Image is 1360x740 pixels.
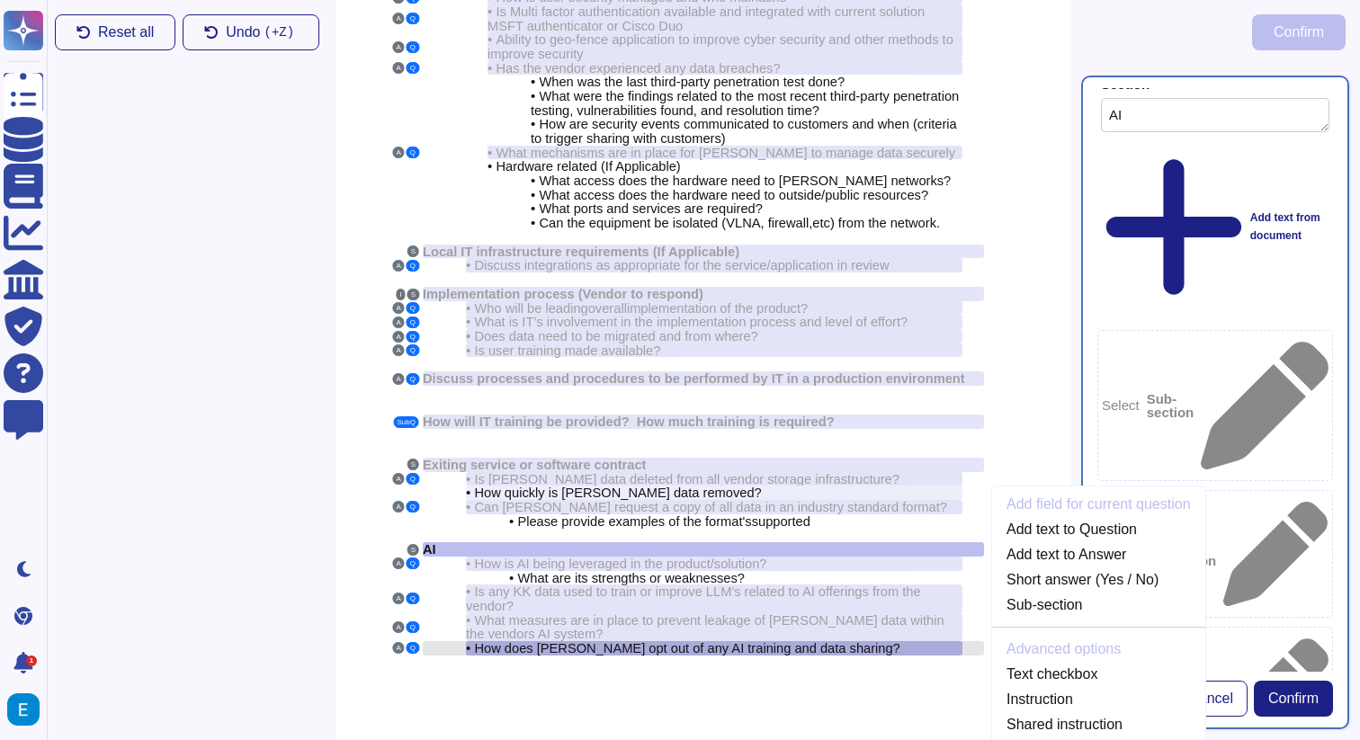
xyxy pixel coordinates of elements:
button: A [392,62,404,74]
div: 1 [26,655,37,666]
button: A [392,331,404,343]
span: etc [812,216,830,230]
span: Implementation process (Vendor to respond) [423,287,703,301]
span: • [488,158,492,174]
button: Q [407,147,419,158]
span: Is [PERSON_NAME] data deleted from all vendor storage infrastructure? [474,472,899,486]
span: What were the findings related to the most recent third-party penetration testing, vulnerabilitie... [531,89,959,118]
button: user [4,690,52,729]
div: Section [1101,77,1150,91]
button: A [392,593,404,604]
span: Does data need to be migrated and from where? [474,329,757,343]
span: What mechanisms are in place for [PERSON_NAME] to manage data securely [496,146,955,160]
span: • [466,300,470,316]
button: Q [407,373,419,385]
textarea: AI [1101,98,1329,132]
a: Add text to Answer [992,544,1205,566]
span: • [466,612,470,628]
span: Local IT infrastructure requirements (If Applicable) [423,245,739,259]
span: Is any KK data used to train or improve LLM's related to AI offerings from the vendor? [466,584,921,613]
button: A [392,621,404,633]
span: Discuss integrations as appropriate for the service/application in review [474,258,889,272]
span: What measures are in place to prevent leakage of [PERSON_NAME] data within the vendors AI system? [466,613,944,642]
span: • [466,257,470,272]
button: A [392,501,404,513]
span: Can [PERSON_NAME] request a copy of all data in an industry standard format? [474,500,946,514]
span: Undo [226,25,298,40]
span: • [509,570,514,585]
span: Reset all [98,25,154,40]
button: I [396,289,405,300]
span: What access does the hardware need to outside/public resources? [539,188,928,202]
span: Exiting service or software contract [423,458,646,472]
button: Q [407,317,419,328]
a: Shared instruction [992,714,1205,736]
button: A [392,344,404,356]
span: • [531,215,535,230]
span: • [488,145,492,160]
button: Cancel [1174,681,1248,717]
button: S [407,459,419,470]
b: Sub-section [1147,392,1194,419]
button: Q [407,344,419,356]
button: Q [407,473,419,485]
span: What access does the hardware need to [PERSON_NAME] networks? [539,174,951,188]
span: AI [423,542,436,557]
span: • [466,343,470,358]
span: What are its strengths or weaknesses? [517,571,745,585]
a: Short answer (Yes / No) [992,569,1205,591]
button: Q [407,642,419,654]
button: SubQ [394,416,419,428]
img: user [7,693,40,726]
span: How quickly is [PERSON_NAME] data removed? [474,486,761,500]
span: • [531,88,535,103]
button: S [407,289,419,300]
button: Q [407,621,419,633]
button: A [392,317,404,328]
span: implementation of the product? [627,301,808,316]
span: • [466,471,470,486]
a: Sub-section [992,594,1205,616]
span: • [466,556,470,571]
span: Can the equipment be isolated (VLNA, firewall, [539,216,812,230]
span: Confirm [1268,691,1319,706]
span: • [531,187,535,202]
span: • [466,584,470,599]
span: • [509,513,514,529]
button: Confirm [1252,14,1346,50]
span: How will IT training be provided? How much training is required? [423,415,835,429]
span: ) from the network. [830,216,940,230]
span: What ports and services are required? [539,201,762,216]
button: Q [407,557,419,569]
a: Instruction [992,689,1205,710]
button: Q [407,62,419,74]
span: Is user training made available? [474,343,660,358]
button: Q [407,302,419,314]
span: What is IT’s involvement in the implementation process and level of effort? [474,315,908,329]
span: • [531,201,535,216]
button: S [407,544,419,556]
button: Reset all [55,14,175,50]
button: A [392,302,404,314]
button: Q [407,501,419,513]
span: • [531,173,535,188]
button: Undo(+Z) [183,14,319,50]
span: • [466,499,470,514]
span: • [466,328,470,343]
div: Add text from document [1101,144,1329,310]
div: Select [1097,490,1333,619]
span: • [531,116,535,131]
span: How does [PERSON_NAME] opt out of any AI training and data sharing? [474,641,899,655]
span: Who will be leading [474,301,587,316]
kbd: ( +Z) [261,26,299,39]
a: Text checkbox [992,664,1205,685]
span: • [466,485,470,500]
span: How are security events communicated to customers and when (criteria to trigger sharing with cust... [531,117,957,146]
span: Discuss processes and procedures to be performed by IT in a production environment [423,371,965,386]
button: S [407,245,419,257]
span: • [466,640,470,655]
span: • [488,60,492,76]
span: Confirm [1274,25,1324,40]
button: Q [407,331,419,343]
span: • [466,314,470,329]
